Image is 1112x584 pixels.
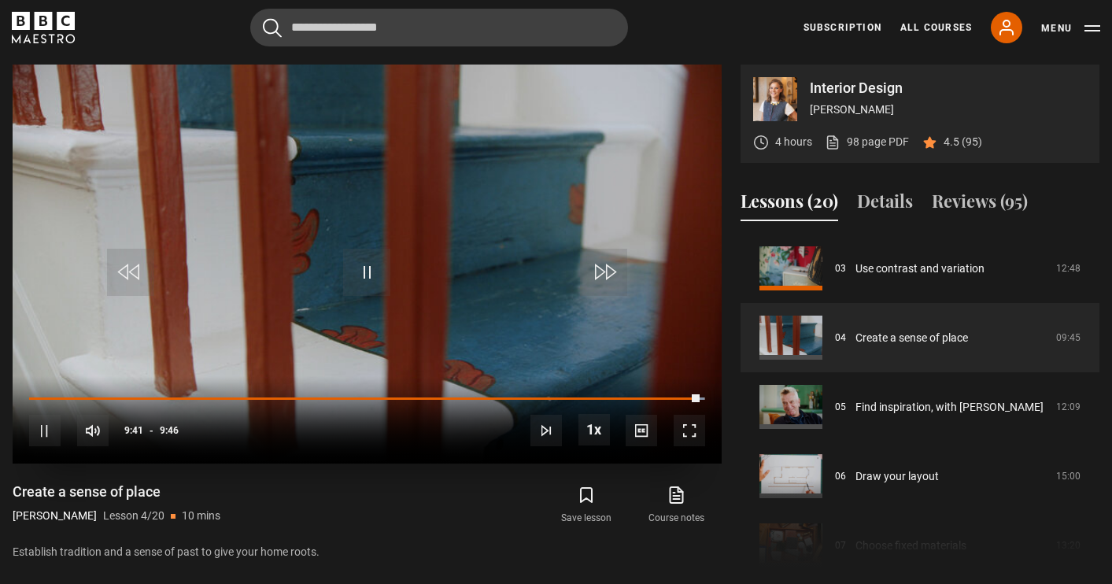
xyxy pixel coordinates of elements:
[13,65,722,464] video-js: Video Player
[13,482,220,501] h1: Create a sense of place
[900,20,972,35] a: All Courses
[855,468,939,485] a: Draw your layout
[855,330,968,346] a: Create a sense of place
[825,134,909,150] a: 98 page PDF
[810,102,1087,118] p: [PERSON_NAME]
[741,188,838,221] button: Lessons (20)
[578,414,610,445] button: Playback Rate
[932,188,1028,221] button: Reviews (95)
[632,482,722,528] a: Course notes
[77,415,109,446] button: Mute
[263,18,282,38] button: Submit the search query
[12,12,75,43] svg: BBC Maestro
[626,415,657,446] button: Captions
[810,81,1087,95] p: Interior Design
[13,508,97,524] p: [PERSON_NAME]
[775,134,812,150] p: 4 hours
[804,20,881,35] a: Subscription
[182,508,220,524] p: 10 mins
[857,188,913,221] button: Details
[103,508,164,524] p: Lesson 4/20
[250,9,628,46] input: Search
[855,261,985,277] a: Use contrast and variation
[29,415,61,446] button: Pause
[541,482,631,528] button: Save lesson
[855,399,1044,416] a: Find inspiration, with [PERSON_NAME]
[944,134,982,150] p: 4.5 (95)
[124,416,143,445] span: 9:41
[29,397,705,401] div: Progress Bar
[150,425,153,436] span: -
[530,415,562,446] button: Next Lesson
[13,544,722,560] p: Establish tradition and a sense of past to give your home roots.
[160,416,179,445] span: 9:46
[674,415,705,446] button: Fullscreen
[1041,20,1100,36] button: Toggle navigation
